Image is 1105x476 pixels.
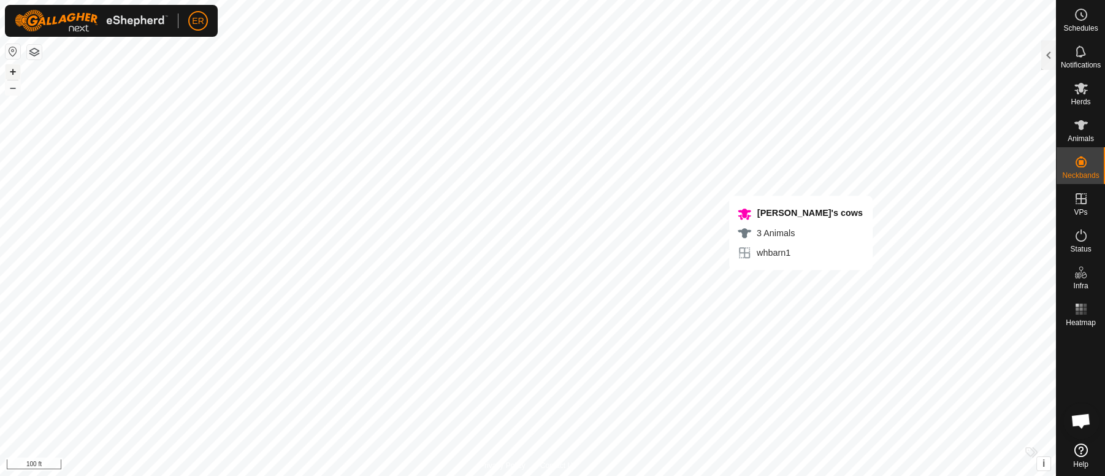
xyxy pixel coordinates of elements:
[1071,98,1090,106] span: Herds
[6,64,20,79] button: +
[6,80,20,95] button: –
[1073,461,1088,468] span: Help
[1074,209,1087,216] span: VPs
[737,226,863,241] div: 3 Animals
[1061,61,1101,69] span: Notifications
[1042,458,1045,469] span: i
[1063,402,1099,439] div: Open chat
[1068,135,1094,142] span: Animals
[1066,319,1096,326] span: Heatmap
[6,44,20,59] button: Reset Map
[1063,25,1098,32] span: Schedules
[27,45,42,60] button: Map Layers
[1062,172,1099,179] span: Neckbands
[754,208,863,218] span: [PERSON_NAME]'s cows
[540,460,576,471] a: Contact Us
[15,10,168,32] img: Gallagher Logo
[1073,282,1088,290] span: Infra
[1037,457,1050,470] button: i
[480,460,526,471] a: Privacy Policy
[1070,245,1091,253] span: Status
[737,246,863,261] div: whbarn1
[1057,439,1105,473] a: Help
[192,15,204,28] span: ER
